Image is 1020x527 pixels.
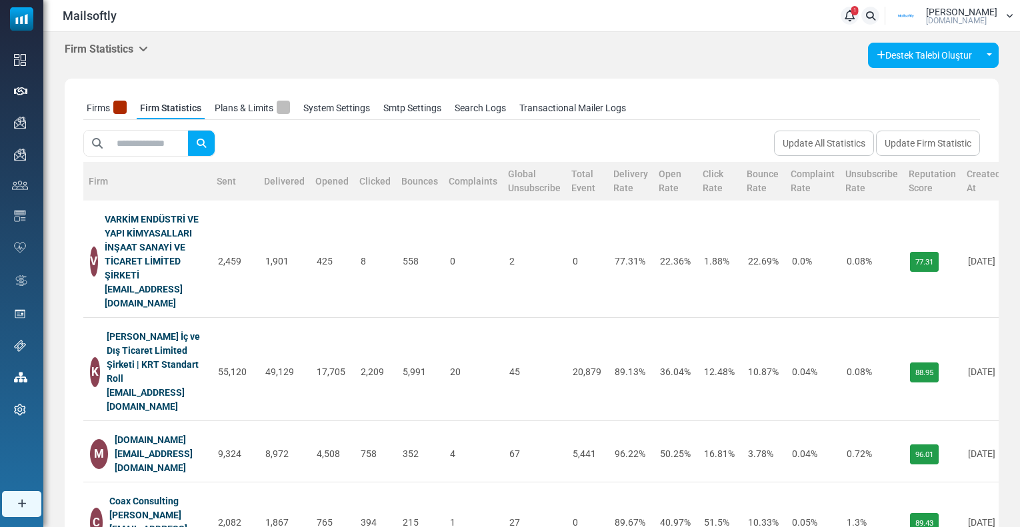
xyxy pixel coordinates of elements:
[785,426,840,482] td: Gönderilen e-postaların şikayet oranı!
[961,323,1006,421] td: [DATE]
[396,323,443,421] td: 5,991
[566,206,608,318] td: 0
[90,433,205,475] a: M [DOMAIN_NAME] [EMAIL_ADDRESS][DOMAIN_NAME]
[741,206,785,318] td: Gönderilen e-postaların bounce oranı!
[443,426,503,482] td: 4
[785,206,840,318] td: Gönderilen e-postaların şikayet oranı!
[354,323,396,421] td: 2,209
[310,162,354,201] th: Opened
[566,323,608,421] td: 20,879
[961,206,1006,318] td: [DATE]
[910,362,939,382] span: 88.95
[14,273,29,288] img: workflow.svg
[107,330,205,386] div: [PERSON_NAME] İç ve Dış Ticaret Limited Şirketi | KRT Standart Roll
[785,323,840,421] td: Gönderilen e-postaların şikayet oranı!
[903,162,961,201] th: Reputation Score
[697,323,741,421] td: Açılan e-postaların tıklama oranı!
[443,162,503,201] th: Complaints
[451,97,509,119] a: Search Logs
[889,6,923,26] img: User Logo
[566,426,608,482] td: 5,441
[851,6,859,15] span: 1
[961,162,1006,201] th: Created At
[14,54,26,66] img: dashboard-icon.svg
[774,131,874,156] a: Update All Statistics
[697,206,741,318] td: Açılan e-postaların tıklama oranı!
[868,43,981,68] a: Destek Talebi Oluştur
[653,162,697,201] th: Open Rate
[90,439,108,469] div: M
[90,330,205,414] a: K [PERSON_NAME] İç ve Dış Ticaret Limited Şirketi | KRT Standart Roll [EMAIL_ADDRESS][DOMAIN_NAME]
[354,426,396,482] td: 758
[840,426,903,482] td: Gönderilen e-postaların aboneliğinden çıkma oranı!
[259,206,310,318] td: 1,901
[14,149,26,161] img: campaigns-icon.png
[443,206,503,318] td: 0
[503,162,566,201] th: Global Unsubscribe
[115,447,205,475] div: [EMAIL_ADDRESS][DOMAIN_NAME]
[566,162,608,201] th: Total Event
[90,247,98,276] div: V
[354,162,396,201] th: Clicked
[211,206,259,318] td: 2,459
[443,323,503,421] td: 20
[608,426,653,482] td: Gönderilen e-postaların teslim oranı!
[115,433,205,447] div: [DOMAIN_NAME]
[396,426,443,482] td: 352
[608,162,653,201] th: Delivery Rate
[310,206,354,318] td: 425
[396,206,443,318] td: 558
[211,162,259,201] th: Sent
[785,162,840,201] th: Complaint Rate
[608,206,653,318] td: Gönderilen e-postaların teslim oranı!
[741,162,785,201] th: Bounce Rate
[63,7,117,25] span: Mailsoftly
[105,213,205,282] div: VARKİM ENDÜSTRİ VE YAPI KİMYASALLARI İNŞAAT SANAYİ VE TİCARET LİMİTED ŞİRKETİ
[137,97,205,119] a: Firm Statistics
[107,386,205,414] div: [EMAIL_ADDRESS][DOMAIN_NAME]
[697,162,741,201] th: Click Rate
[300,97,373,119] a: System Settings
[211,426,259,482] td: 9,324
[12,181,28,190] img: contacts-icon.svg
[841,7,859,25] a: 1
[354,206,396,318] td: 8
[259,162,310,201] th: Delivered
[14,340,26,352] img: support-icon.svg
[14,117,26,129] img: campaigns-icon.png
[90,213,205,310] a: V VARKİM ENDÜSTRİ VE YAPI KİMYASALLARI İNŞAAT SANAYİ VE TİCARET LİMİTED ŞİRKETİ [EMAIL_ADDRESS][D...
[741,426,785,482] td: Gönderilen e-postaların bounce oranı!
[211,323,259,421] td: 55,120
[697,426,741,482] td: Açılan e-postaların tıklama oranı!
[961,426,1006,482] td: [DATE]
[840,323,903,421] td: Gönderilen e-postaların aboneliğinden çıkma oranı!
[14,210,26,222] img: email-templates-icon.svg
[211,97,293,119] a: Plans & Limits
[910,444,939,464] span: 96.01
[516,97,629,119] a: Transactional Mailer Logs
[109,494,205,508] div: Coax Consulting
[608,323,653,421] td: Gönderilen e-postaların teslim oranı!
[14,242,26,253] img: domain-health-icon.svg
[653,426,697,482] td: Gönderilen e-postaların açılma oranı!
[380,97,445,119] a: Smtp Settings
[83,162,211,201] th: Firm
[310,323,354,421] td: 17,705
[14,308,26,320] img: landing_pages.svg
[741,323,785,421] td: Gönderilen e-postaların bounce oranı!
[83,97,130,119] a: Firms
[90,357,100,387] div: K
[840,162,903,201] th: Unsubscribe Rate
[259,426,310,482] td: 8,972
[910,252,939,272] span: 77.31
[65,43,148,55] h5: Firm Statistics
[396,162,443,201] th: Bounces
[503,323,566,421] td: 45
[14,404,26,416] img: settings-icon.svg
[503,206,566,318] td: 2
[926,7,997,17] span: [PERSON_NAME]
[926,17,987,25] span: [DOMAIN_NAME]
[840,206,903,318] td: Gönderilen e-postaların aboneliğinden çıkma oranı!
[10,7,33,31] img: mailsoftly_icon_blue_white.svg
[653,206,697,318] td: Gönderilen e-postaların açılma oranı!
